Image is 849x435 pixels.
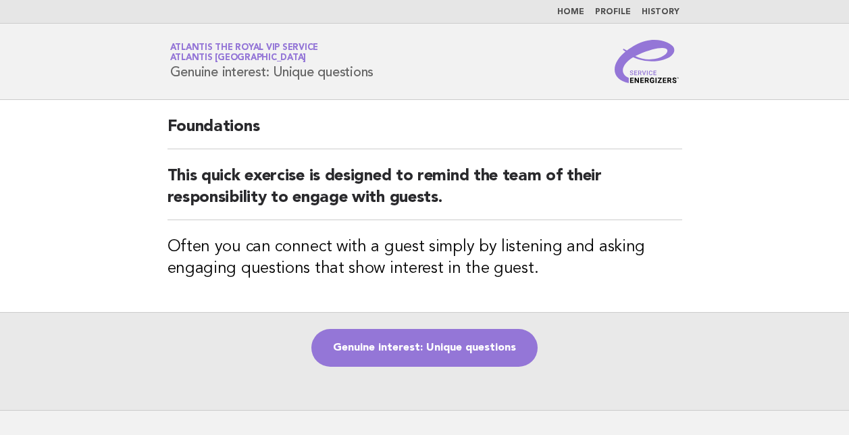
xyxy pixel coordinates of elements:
[615,40,679,83] img: Service Energizers
[168,236,682,280] h3: Often you can connect with a guest simply by listening and asking engaging questions that show in...
[168,165,682,220] h2: This quick exercise is designed to remind the team of their responsibility to engage with guests.
[557,8,584,16] a: Home
[595,8,631,16] a: Profile
[311,329,538,367] a: Genuine interest: Unique questions
[642,8,679,16] a: History
[170,44,374,79] h1: Genuine interest: Unique questions
[168,116,682,149] h2: Foundations
[170,43,319,62] a: Atlantis the Royal VIP ServiceAtlantis [GEOGRAPHIC_DATA]
[170,54,307,63] span: Atlantis [GEOGRAPHIC_DATA]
